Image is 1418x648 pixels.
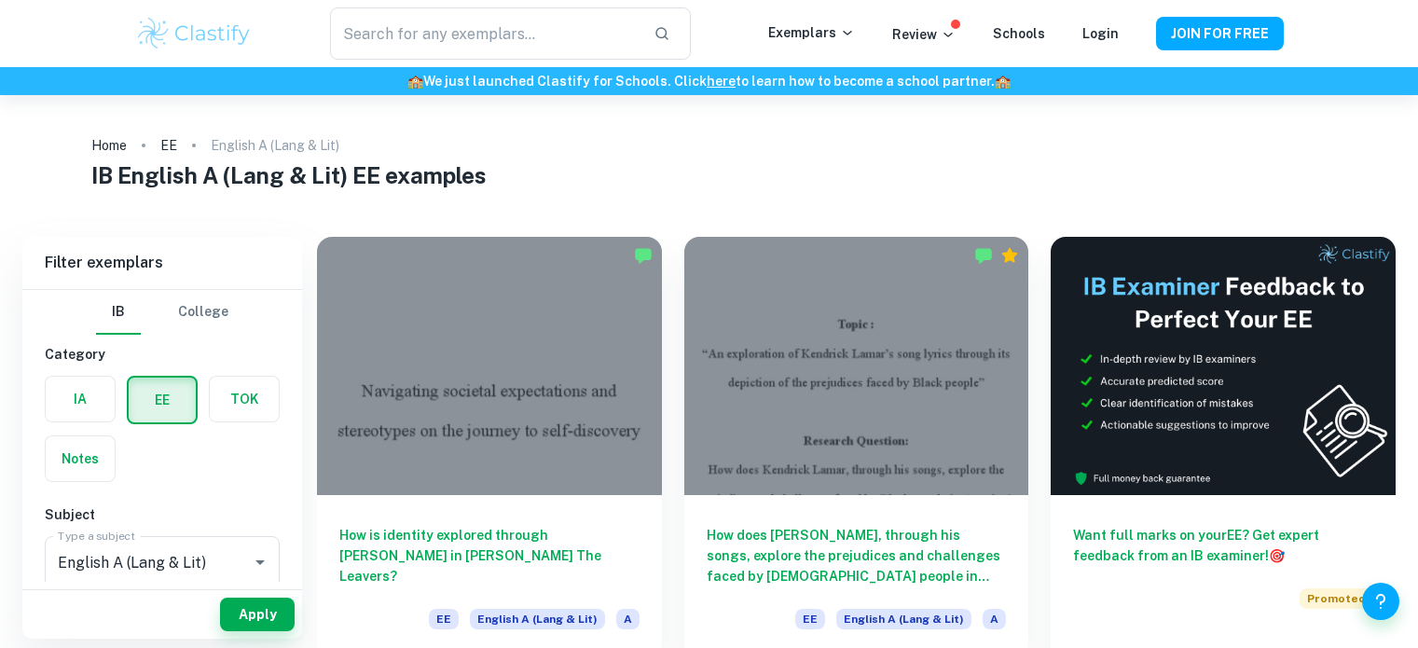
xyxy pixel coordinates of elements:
button: TOK [210,377,279,421]
h6: How is identity explored through [PERSON_NAME] in [PERSON_NAME] The Leavers? [339,525,640,586]
a: Login [1082,26,1119,41]
p: Exemplars [768,22,855,43]
span: A [616,609,640,629]
button: JOIN FOR FREE [1156,17,1284,50]
label: Type a subject [58,528,135,544]
a: here [707,74,736,89]
button: Notes [46,436,115,481]
span: EE [429,609,459,629]
img: Clastify logo [135,15,254,52]
div: Premium [1000,246,1019,265]
h6: Category [45,344,280,365]
button: EE [129,378,196,422]
span: 🎯 [1269,548,1285,563]
h6: Subject [45,504,280,525]
p: Review [892,24,956,45]
h6: Filter exemplars [22,237,302,289]
button: Help and Feedback [1362,583,1399,620]
span: English A (Lang & Lit) [470,609,605,629]
img: Marked [634,246,653,265]
button: Apply [220,598,295,631]
a: Home [91,132,127,159]
button: College [178,290,228,335]
button: Open [247,549,273,575]
img: Marked [974,246,993,265]
a: EE [160,132,177,159]
input: Search for any exemplars... [330,7,638,60]
a: Schools [993,26,1045,41]
h1: IB English A (Lang & Lit) EE examples [91,159,1328,192]
span: English A (Lang & Lit) [836,609,971,629]
button: IB [96,290,141,335]
p: English A (Lang & Lit) [211,135,339,156]
span: A [983,609,1006,629]
span: 🏫 [995,74,1011,89]
div: Filter type choice [96,290,228,335]
button: IA [46,377,115,421]
h6: How does [PERSON_NAME], through his songs, explore the prejudices and challenges faced by [DEMOGR... [707,525,1007,586]
span: Promoted [1300,588,1373,609]
h6: We just launched Clastify for Schools. Click to learn how to become a school partner. [4,71,1414,91]
span: EE [795,609,825,629]
img: Thumbnail [1051,237,1396,495]
span: 🏫 [407,74,423,89]
h6: Want full marks on your EE ? Get expert feedback from an IB examiner! [1073,525,1373,566]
